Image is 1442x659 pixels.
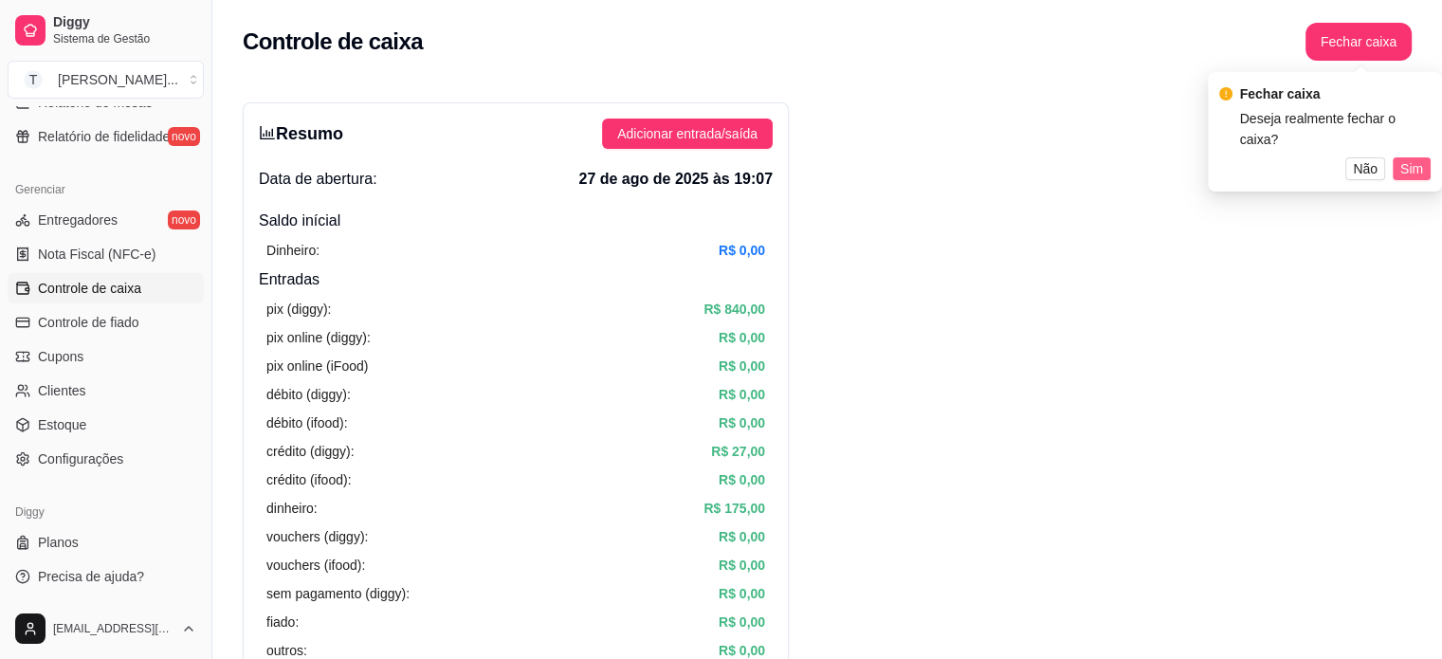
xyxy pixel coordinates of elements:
a: Relatório de fidelidadenovo [8,121,204,152]
span: Nota Fiscal (NFC-e) [38,245,155,264]
span: Diggy [53,14,196,31]
span: bar-chart [259,124,276,141]
h2: Controle de caixa [243,27,423,57]
button: [EMAIL_ADDRESS][DOMAIN_NAME] [8,606,204,651]
span: exclamation-circle [1219,87,1232,101]
article: débito (ifood): [266,412,348,433]
span: T [24,70,43,89]
a: Configurações [8,444,204,474]
h4: Saldo inícial [259,210,773,232]
article: R$ 27,00 [711,441,765,462]
a: Estoque [8,410,204,440]
span: Configurações [38,449,123,468]
article: R$ 0,00 [719,612,765,632]
article: Dinheiro: [266,240,319,261]
a: Clientes [8,375,204,406]
span: Entregadores [38,211,118,229]
span: [EMAIL_ADDRESS][DOMAIN_NAME] [53,621,173,636]
div: Fechar caixa [1240,83,1431,104]
button: Sim [1393,157,1431,180]
article: R$ 0,00 [719,469,765,490]
div: Diggy [8,497,204,527]
a: Planos [8,527,204,558]
a: Cupons [8,341,204,372]
article: dinheiro: [266,498,318,519]
article: R$ 175,00 [703,498,765,519]
article: vouchers (ifood): [266,555,365,576]
article: R$ 0,00 [719,384,765,405]
span: Cupons [38,347,83,366]
article: R$ 0,00 [719,412,765,433]
div: Gerenciar [8,174,204,205]
span: Adicionar entrada/saída [617,123,758,144]
article: pix (diggy): [266,299,331,320]
article: crédito (ifood): [266,469,351,490]
a: Nota Fiscal (NFC-e) [8,239,204,269]
h3: Resumo [259,120,343,147]
article: R$ 0,00 [719,327,765,348]
span: Relatório de fidelidade [38,127,170,146]
a: Precisa de ajuda? [8,561,204,592]
a: Controle de caixa [8,273,204,303]
a: Controle de fiado [8,307,204,338]
span: Planos [38,533,79,552]
button: Adicionar entrada/saída [602,119,773,149]
article: sem pagamento (diggy): [266,583,410,604]
span: Precisa de ajuda? [38,567,144,586]
div: Deseja realmente fechar o caixa? [1240,108,1431,150]
article: crédito (diggy): [266,441,355,462]
article: fiado: [266,612,299,632]
span: 27 de ago de 2025 às 19:07 [578,168,773,191]
article: débito (diggy): [266,384,351,405]
span: Sistema de Gestão [53,31,196,46]
div: [PERSON_NAME] ... [58,70,178,89]
span: Estoque [38,415,86,434]
article: R$ 840,00 [703,299,765,320]
span: Data de abertura: [259,168,377,191]
h4: Entradas [259,268,773,291]
span: Clientes [38,381,86,400]
span: Controle de fiado [38,313,139,332]
article: R$ 0,00 [719,583,765,604]
a: Entregadoresnovo [8,205,204,235]
span: Controle de caixa [38,279,141,298]
span: Sim [1400,158,1423,179]
span: Não [1353,158,1378,179]
article: R$ 0,00 [719,526,765,547]
article: pix online (diggy): [266,327,371,348]
article: vouchers (diggy): [266,526,368,547]
article: R$ 0,00 [719,555,765,576]
article: R$ 0,00 [719,356,765,376]
button: Select a team [8,61,204,99]
button: Não [1345,157,1385,180]
button: Fechar caixa [1305,23,1412,61]
article: R$ 0,00 [719,240,765,261]
article: pix online (iFood) [266,356,368,376]
a: DiggySistema de Gestão [8,8,204,53]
